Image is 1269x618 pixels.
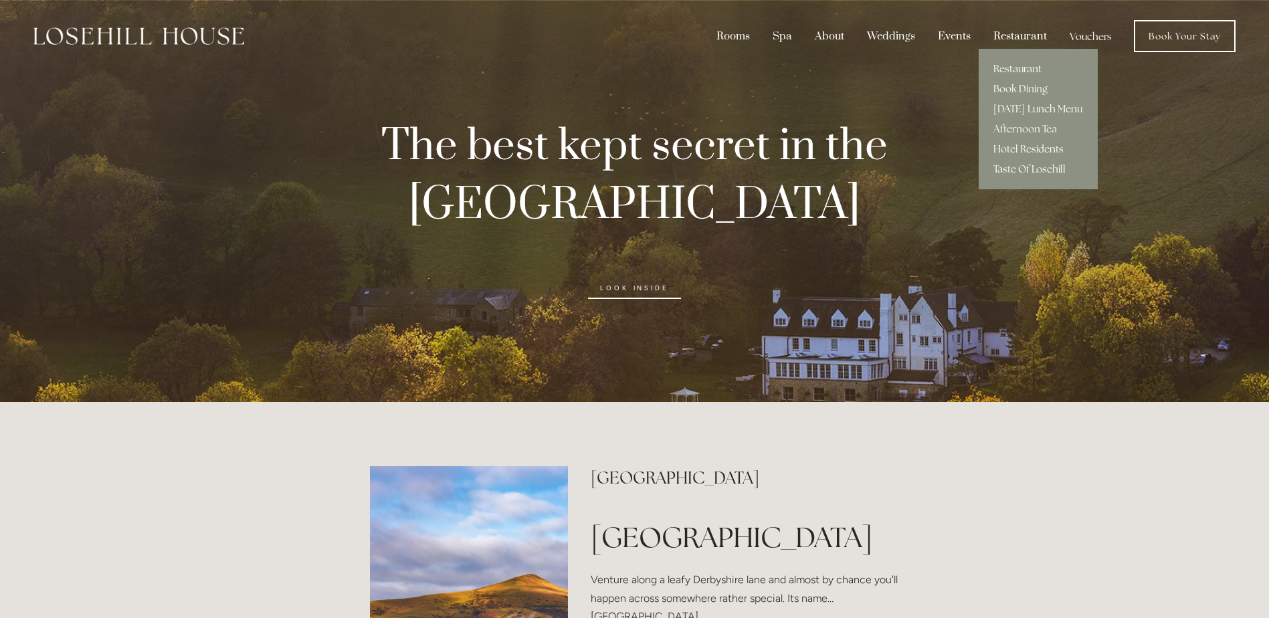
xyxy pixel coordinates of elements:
[706,23,760,49] div: Rooms
[979,79,1098,99] a: Book Dining
[983,23,1057,49] div: Restaurant
[979,59,1098,79] a: Restaurant
[591,466,899,490] h2: [GEOGRAPHIC_DATA]
[928,23,981,49] div: Events
[979,99,1098,119] a: [DATE] Lunch Menu
[588,278,680,299] a: look inside
[979,119,1098,139] a: Afternoon Tea
[857,23,925,49] div: Weddings
[1134,20,1236,52] a: Book Your Stay
[1060,23,1122,49] a: Vouchers
[33,27,244,45] img: Losehill House
[979,139,1098,159] a: Hotel Residents
[763,23,802,49] div: Spa
[591,518,899,557] h1: [GEOGRAPHIC_DATA]
[805,23,854,49] div: About
[381,119,897,233] strong: The best kept secret in the [GEOGRAPHIC_DATA]
[979,159,1098,179] a: Taste Of Losehill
